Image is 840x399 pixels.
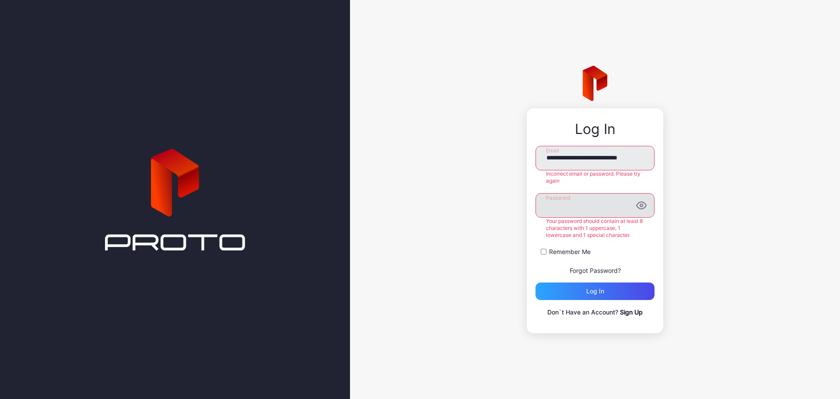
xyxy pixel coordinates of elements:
[535,121,654,137] div: Log In
[620,308,643,316] a: Sign Up
[535,193,654,218] input: Password
[549,247,591,256] label: Remember Me
[535,170,654,184] div: Incorrect email or password. Please try again
[535,282,654,300] button: Log in
[535,218,654,239] div: Your password should contain at least 8 characters with 1 uppercase, 1 lowercase and 1 special ch...
[535,146,654,170] input: Email
[570,267,621,274] a: Forgot Password?
[636,200,647,211] button: Password
[586,288,604,295] div: Log in
[535,307,654,318] p: Don`t Have an Account?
